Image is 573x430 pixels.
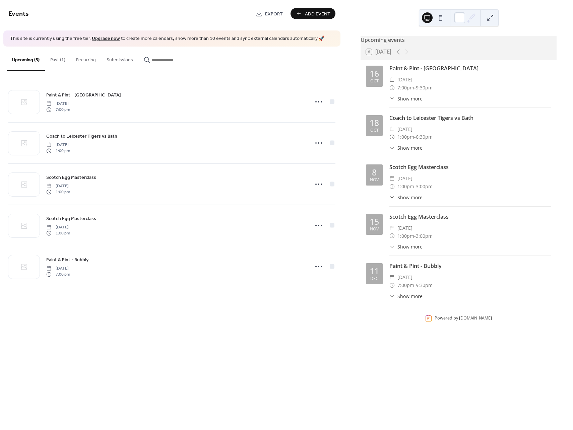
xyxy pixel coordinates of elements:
div: ​ [389,174,395,183]
div: ​ [389,84,395,92]
div: ​ [389,281,395,289]
div: ​ [389,243,395,250]
span: - [414,183,416,191]
span: 1:00pm [397,232,414,240]
div: 11 [370,267,379,275]
div: ​ [389,273,395,281]
span: [DATE] [397,224,412,232]
span: Show more [397,293,423,300]
a: Paint & Pint - [GEOGRAPHIC_DATA] [46,91,121,99]
span: Events [8,7,29,20]
div: Oct [370,79,379,83]
span: 3:00pm [416,183,433,191]
span: [DATE] [397,125,412,133]
button: ​Show more [389,95,423,102]
div: ​ [389,232,395,240]
span: 7:00pm [397,84,414,92]
span: Export [265,10,283,17]
span: - [414,133,416,141]
span: 9:30pm [416,84,433,92]
span: [DATE] [46,265,70,271]
span: 1:00 pm [46,230,70,236]
span: 1:00pm [397,183,414,191]
div: Paint & Pint - Bubbly [389,262,551,270]
div: Nov [370,178,379,182]
button: ​Show more [389,194,423,201]
div: ​ [389,95,395,102]
div: Upcoming events [361,36,557,44]
span: 7:00 pm [46,272,70,278]
span: - [414,232,416,240]
span: 3:00pm [416,232,433,240]
span: Show more [397,243,423,250]
button: ​Show more [389,243,423,250]
span: [DATE] [46,100,70,106]
span: Show more [397,194,423,201]
div: 16 [370,69,379,78]
button: Upcoming (5) [7,47,45,71]
div: 8 [372,168,377,176]
span: Show more [397,144,423,151]
button: Submissions [101,47,138,70]
a: Coach to Leicester Tigers vs Bath [46,132,117,140]
span: Paint & Pint - Bubbly [46,256,88,263]
div: Powered by [435,315,492,321]
a: Scotch Egg Masterclass [46,173,96,181]
div: ​ [389,293,395,300]
span: This site is currently using the free tier. to create more calendars, show more than 10 events an... [10,35,324,42]
span: [DATE] [46,224,70,230]
span: 7:00pm [397,281,414,289]
button: ​Show more [389,293,423,300]
div: Oct [370,128,379,133]
span: Show more [397,95,423,102]
div: ​ [389,144,395,151]
button: ​Show more [389,144,423,151]
span: 6:30pm [416,133,433,141]
div: ​ [389,133,395,141]
div: ​ [389,183,395,191]
button: Past (1) [45,47,71,70]
a: [DOMAIN_NAME] [459,315,492,321]
span: [DATE] [397,273,412,281]
div: ​ [389,76,395,84]
div: Coach to Leicester Tigers vs Bath [389,114,551,122]
span: 9:30pm [416,281,433,289]
span: [DATE] [46,183,70,189]
span: - [414,281,416,289]
div: 18 [370,119,379,127]
div: ​ [389,125,395,133]
div: ​ [389,194,395,201]
span: - [414,84,416,92]
span: 7:00 pm [46,107,70,113]
div: Nov [370,227,379,231]
a: Upgrade now [92,34,120,43]
div: 15 [370,217,379,226]
div: Scotch Egg Masterclass [389,163,551,171]
a: Paint & Pint - Bubbly [46,256,88,264]
div: Paint & Pint - [GEOGRAPHIC_DATA] [389,64,551,72]
button: Recurring [71,47,101,70]
span: 1:00pm [397,133,414,141]
span: Add Event [305,10,330,17]
span: Coach to Leicester Tigers vs Bath [46,133,117,140]
span: 1:00 pm [46,148,70,154]
span: [DATE] [397,76,412,84]
a: Scotch Egg Masterclass [46,215,96,222]
span: 1:00 pm [46,189,70,195]
div: Scotch Egg Masterclass [389,213,551,221]
a: Export [251,8,288,19]
button: Add Event [291,8,335,19]
span: [DATE] [397,174,412,183]
div: ​ [389,224,395,232]
span: [DATE] [46,142,70,148]
div: Dec [370,277,378,281]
